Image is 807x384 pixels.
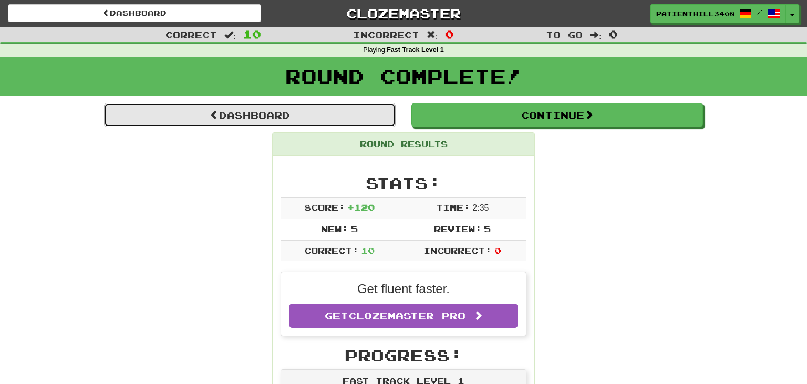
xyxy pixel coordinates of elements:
[472,203,489,212] span: 2 : 35
[281,347,526,364] h2: Progress:
[609,28,618,40] span: 0
[484,224,491,234] span: 5
[281,174,526,192] h2: Stats:
[304,202,345,212] span: Score:
[411,103,703,127] button: Continue
[8,4,261,22] a: Dashboard
[361,245,375,255] span: 10
[546,29,583,40] span: To go
[434,224,482,234] span: Review:
[427,30,438,39] span: :
[289,280,518,298] p: Get fluent faster.
[423,245,492,255] span: Incorrect:
[273,133,534,156] div: Round Results
[243,28,261,40] span: 10
[353,29,419,40] span: Incorrect
[494,245,501,255] span: 0
[656,9,734,18] span: PatientHill3408
[304,245,359,255] span: Correct:
[436,202,470,212] span: Time:
[351,224,358,234] span: 5
[165,29,217,40] span: Correct
[445,28,454,40] span: 0
[650,4,786,23] a: PatientHill3408 /
[321,224,348,234] span: New:
[387,46,444,54] strong: Fast Track Level 1
[289,304,518,328] a: GetClozemaster Pro
[347,202,375,212] span: + 120
[348,310,465,321] span: Clozemaster Pro
[224,30,236,39] span: :
[104,103,396,127] a: Dashboard
[757,8,762,16] span: /
[590,30,602,39] span: :
[4,66,803,87] h1: Round Complete!
[277,4,530,23] a: Clozemaster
